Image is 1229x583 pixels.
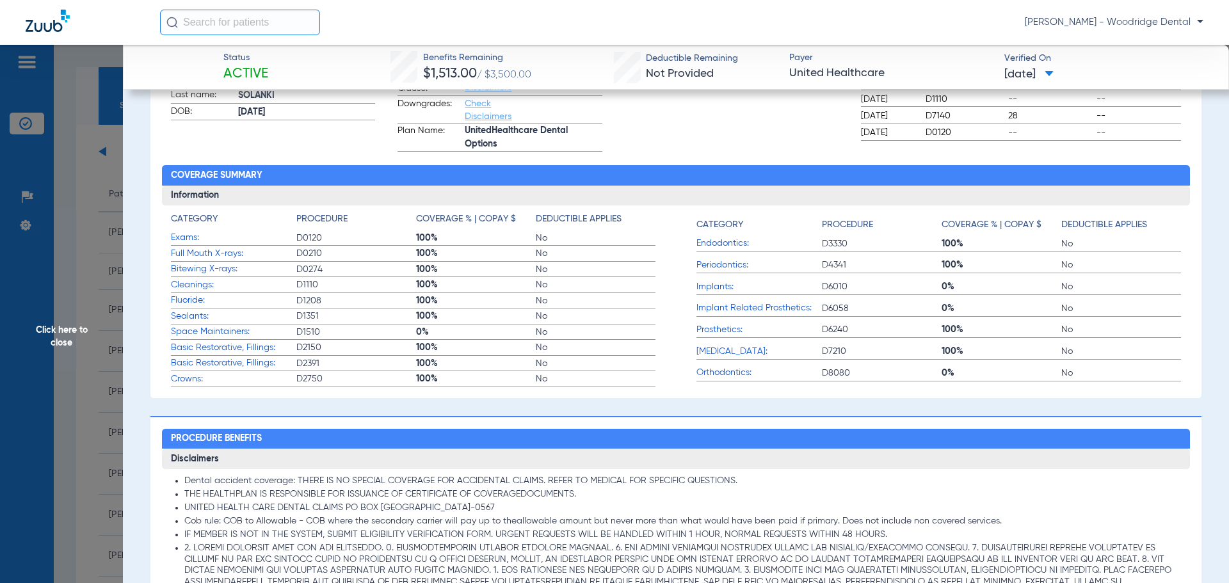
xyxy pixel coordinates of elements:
h4: Deductible Applies [536,212,622,226]
span: 100% [416,247,536,260]
span: Prosthetics: [696,323,822,337]
span: No [1061,345,1181,358]
span: No [536,247,655,260]
h4: Procedure [822,218,873,232]
span: Sealants: [171,310,296,323]
app-breakdown-title: Procedure [822,212,942,236]
span: No [1061,237,1181,250]
span: D2391 [296,357,416,370]
app-breakdown-title: Category [696,212,822,236]
span: D6058 [822,302,942,315]
span: No [1061,280,1181,293]
h3: Disclaimers [162,449,1191,469]
span: D1110 [296,278,416,291]
span: Not Provided [646,68,714,79]
span: D8080 [822,367,942,379]
h3: Information [162,186,1191,206]
app-breakdown-title: Procedure [296,212,416,230]
span: D7210 [822,345,942,358]
span: Plan Name: [398,124,460,151]
span: No [536,232,655,244]
span: [MEDICAL_DATA]: [696,345,822,358]
span: D0120 [926,126,1004,139]
span: Endodontics: [696,237,822,250]
img: Zuub Logo [26,10,70,32]
span: Basic Restorative, Fillings: [171,341,296,355]
app-breakdown-title: Deductible Applies [1061,212,1181,236]
span: 100% [416,232,536,244]
span: D4341 [822,259,942,271]
h4: Category [171,212,218,226]
span: D0274 [296,263,416,276]
span: 100% [416,294,536,307]
span: No [536,310,655,323]
app-breakdown-title: Deductible Applies [536,212,655,230]
span: No [536,372,655,385]
span: D0210 [296,247,416,260]
span: 100% [942,323,1061,336]
li: Dental accident coverage: THERE IS NO SPECIAL COVERAGE FOR ACCIDENTAL CLAIMS. REFER TO MEDICAL FO... [184,475,1182,487]
span: [DATE] [861,126,915,139]
span: D7140 [926,109,1004,122]
h2: Procedure Benefits [162,429,1191,449]
span: [PERSON_NAME] - Woodridge Dental [1025,16,1203,29]
span: [DATE] [861,93,915,106]
span: [DATE] [238,106,376,119]
h4: Deductible Applies [1061,218,1147,232]
span: No [1061,259,1181,271]
span: 28 [1008,109,1093,122]
span: No [536,294,655,307]
span: D2750 [296,372,416,385]
span: 100% [942,259,1061,271]
span: -- [1096,109,1181,122]
span: Exams: [171,231,296,244]
span: / $3,500.00 [477,70,531,80]
span: D3330 [822,237,942,250]
h4: Coverage % | Copay $ [416,212,516,226]
span: 0% [416,326,536,339]
h4: Procedure [296,212,348,226]
span: D1208 [296,294,416,307]
li: THE HEALTHPLAN IS RESPONSIBLE FOR ISSUANCE OF CERTIFICATE OF COVERAGEDOCUMENTS. [184,489,1182,500]
span: D6010 [822,280,942,293]
span: -- [1008,126,1093,139]
span: SOLANKI [238,89,376,102]
span: 100% [942,345,1061,358]
span: Crowns: [171,372,296,386]
a: Check Disclaimers [465,70,511,92]
span: 0% [942,302,1061,315]
li: IF MEMBER IS NOT IN THE SYSTEM, SUBMIT ELIGIBILITY VERIFICATION FORM. URGENT REQUESTS WILL BE HAN... [184,529,1182,541]
span: No [536,341,655,354]
span: $1,513.00 [423,67,477,81]
span: [DATE] [1004,67,1054,83]
span: D1110 [926,93,1004,106]
li: UNITED HEALTH CARE DENTAL CLAIMS PO BOX [GEOGRAPHIC_DATA]-0567 [184,502,1182,514]
span: Last name: [171,88,234,104]
span: -- [1008,93,1093,106]
img: Search Icon [166,17,178,28]
span: 100% [416,263,536,276]
span: Payer [789,51,993,65]
span: No [536,357,655,370]
input: Search for patients [160,10,320,35]
span: 100% [416,278,536,291]
span: -- [1096,93,1181,106]
span: Implants: [696,280,822,294]
span: DOB: [171,105,234,120]
app-breakdown-title: Coverage % | Copay $ [942,212,1061,236]
span: No [536,326,655,339]
span: United Healthcare [789,65,993,81]
span: 100% [416,372,536,385]
span: D1510 [296,326,416,339]
span: 100% [416,357,536,370]
span: 100% [416,310,536,323]
span: Orthodontics: [696,366,822,379]
span: Status [223,51,268,65]
span: Deductible Remaining [646,52,738,65]
li: Cob rule: COB to Allowable - COB where the secondary carrier will pay up to theallowable amount b... [184,516,1182,527]
span: No [1061,367,1181,379]
h2: Coverage Summary [162,165,1191,186]
span: Downgrades: [398,97,460,123]
span: D2150 [296,341,416,354]
span: -- [1096,126,1181,139]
